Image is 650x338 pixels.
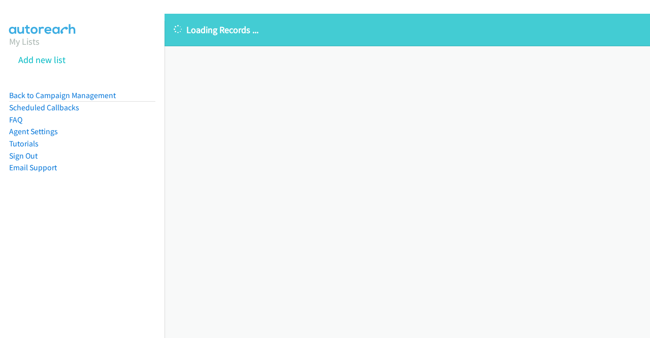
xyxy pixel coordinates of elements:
a: Back to Campaign Management [9,90,116,100]
a: Sign Out [9,151,38,161]
a: Email Support [9,163,57,172]
a: Add new list [18,54,66,66]
a: Agent Settings [9,127,58,136]
a: My Lists [9,36,40,47]
a: Tutorials [9,139,39,148]
p: Loading Records ... [174,23,641,37]
a: FAQ [9,115,22,125]
a: Scheduled Callbacks [9,103,79,112]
